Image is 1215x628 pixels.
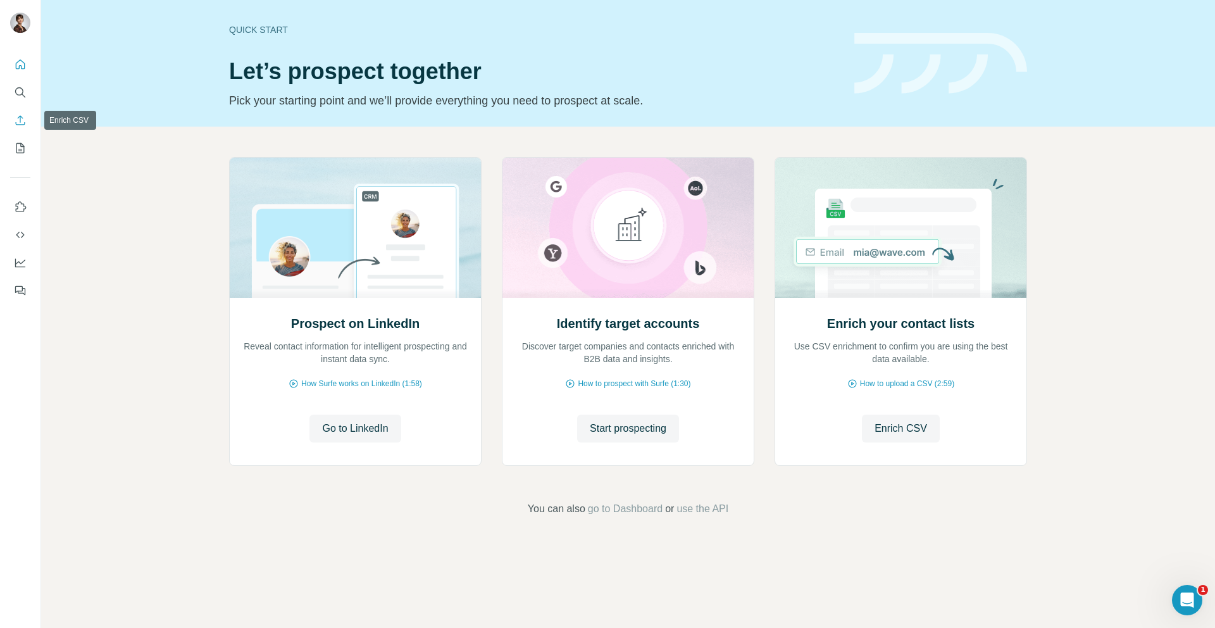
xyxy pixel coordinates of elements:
[229,158,482,298] img: Prospect on LinkedIn
[229,23,839,36] div: Quick start
[10,196,30,218] button: Use Surfe on LinkedIn
[578,378,690,389] span: How to prospect with Surfe (1:30)
[860,378,954,389] span: How to upload a CSV (2:59)
[322,421,388,436] span: Go to LinkedIn
[10,223,30,246] button: Use Surfe API
[10,81,30,104] button: Search
[854,33,1027,94] img: banner
[10,109,30,132] button: Enrich CSV
[775,158,1027,298] img: Enrich your contact lists
[229,59,839,84] h1: Let’s prospect together
[10,53,30,76] button: Quick start
[10,137,30,160] button: My lists
[665,501,674,517] span: or
[1172,585,1202,615] iframe: Intercom live chat
[1198,585,1208,595] span: 1
[301,378,422,389] span: How Surfe works on LinkedIn (1:58)
[309,415,401,443] button: Go to LinkedIn
[862,415,940,443] button: Enrich CSV
[577,415,679,443] button: Start prospecting
[528,501,585,517] span: You can also
[229,92,839,110] p: Pick your starting point and we’ll provide everything you need to prospect at scale.
[590,421,666,436] span: Start prospecting
[10,251,30,274] button: Dashboard
[515,340,741,365] p: Discover target companies and contacts enriched with B2B data and insights.
[291,315,420,332] h2: Prospect on LinkedIn
[10,279,30,302] button: Feedback
[875,421,927,436] span: Enrich CSV
[588,501,663,517] button: go to Dashboard
[10,13,30,33] img: Avatar
[788,340,1014,365] p: Use CSV enrichment to confirm you are using the best data available.
[242,340,468,365] p: Reveal contact information for intelligent prospecting and instant data sync.
[827,315,975,332] h2: Enrich your contact lists
[676,501,728,517] button: use the API
[502,158,754,298] img: Identify target accounts
[557,315,700,332] h2: Identify target accounts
